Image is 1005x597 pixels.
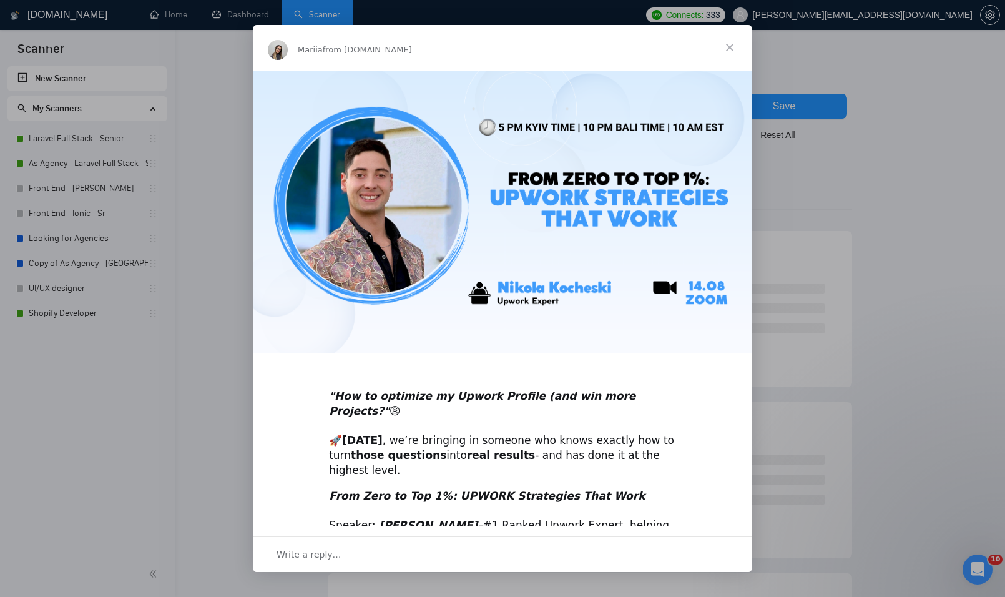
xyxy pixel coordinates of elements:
[329,490,645,502] i: From Zero to Top 1%: UPWORK Strategies That Work
[351,449,446,461] b: those questions
[323,45,412,54] span: from [DOMAIN_NAME]
[342,434,383,447] b: [DATE]
[329,489,676,548] div: Speaker: #1 Ranked Upwork Expert, helping agencies & freelancers land jobs with ease.
[376,519,483,531] i: –
[467,449,535,461] b: real results
[329,390,635,417] b: 😩
[379,519,478,531] b: [PERSON_NAME]
[268,40,288,60] img: Profile image for Mariia
[329,390,635,417] i: "How to optimize my Upwork Profile (and win more Projects?"
[707,25,752,70] span: Close
[277,546,341,563] span: Write a reply…
[253,536,752,572] div: Open conversation and reply
[298,45,323,54] span: Mariia
[329,374,676,478] div: 🚀 , we’re bringing in someone who knows exactly how to turn into - and has done it at the highest...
